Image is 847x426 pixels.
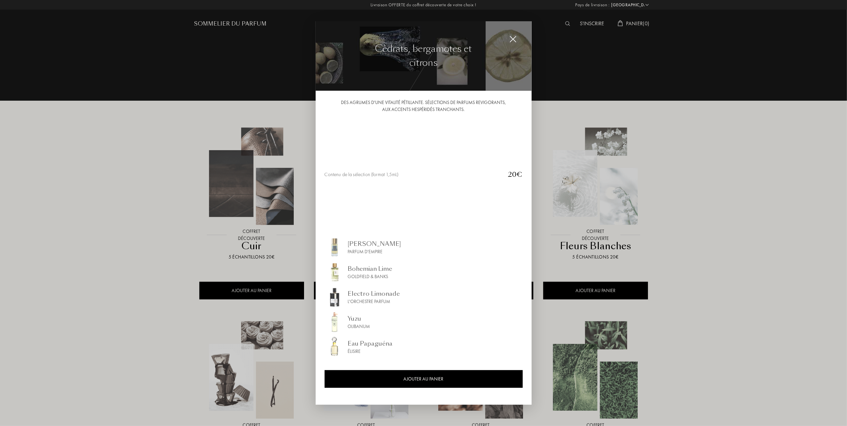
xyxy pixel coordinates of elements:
[325,370,523,388] div: AJOUTER AU PANIER
[325,237,523,257] a: img_sommelier[PERSON_NAME]Parfum d'Empire
[348,323,370,330] div: Olibanum
[325,287,345,307] img: img_sommelier
[325,99,523,113] div: Des agrumes d'une vitalité pétillante. Sélections de parfums revigorants, aux accents hespéridés ...
[325,287,523,307] a: img_sommelierElectro LimonadeL'Orchestre Parfum
[348,298,400,305] div: L'Orchestre Parfum
[348,339,393,348] div: Eau Papaguéna
[370,42,477,70] div: Cèdrats, bergamotes et citrons
[503,169,523,179] div: 20€
[348,273,392,280] div: Goldfield & Banks
[325,262,345,282] img: img_sommelier
[348,348,393,355] div: Élisire
[509,36,517,43] img: cross_white.svg
[325,312,345,332] img: img_sommelier
[325,337,345,357] img: img_sommelier
[325,312,523,332] a: img_sommelierYuzuOlibanum
[325,262,523,282] a: img_sommelierBohemian LimeGoldfield & Banks
[348,239,401,248] div: [PERSON_NAME]
[325,171,503,178] div: Contenu de la sélection (format 1,5mL)
[348,289,400,298] div: Electro Limonade
[316,21,532,91] img: img_collec
[325,337,523,357] a: img_sommelierEau PapaguénaÉlisire
[348,264,392,273] div: Bohemian Lime
[348,248,401,255] div: Parfum d'Empire
[348,314,370,323] div: Yuzu
[325,237,345,257] img: img_sommelier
